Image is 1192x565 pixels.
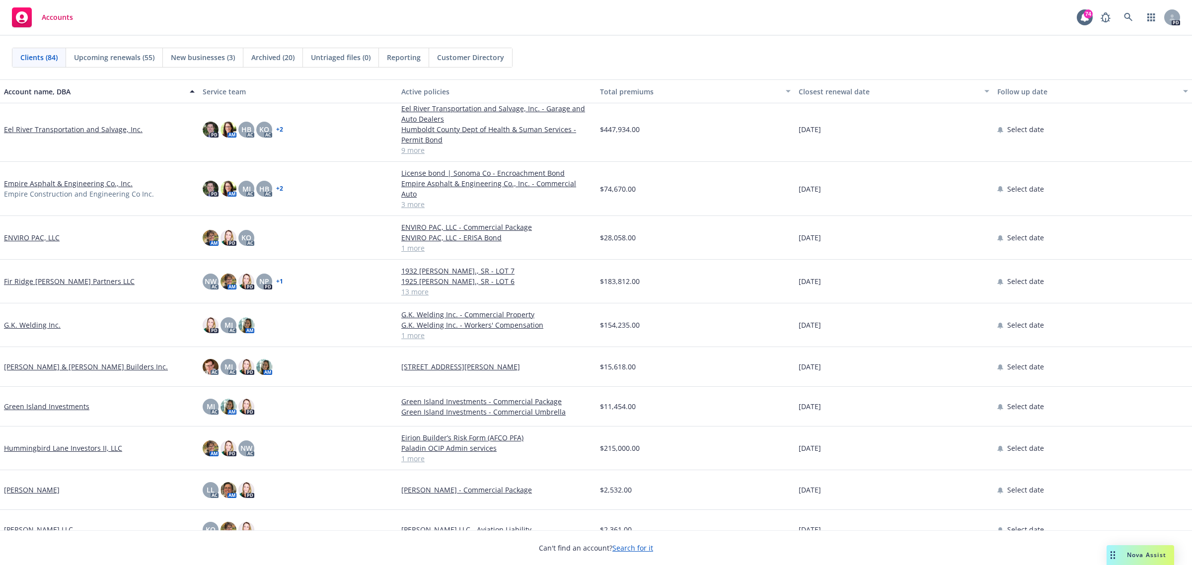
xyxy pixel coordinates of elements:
[8,3,77,31] a: Accounts
[401,243,592,253] a: 1 more
[401,309,592,320] a: G.K. Welding Inc. - Commercial Property
[1084,9,1093,18] div: 74
[1007,443,1044,453] span: Select date
[600,401,636,412] span: $11,454.00
[207,485,215,495] span: LL
[799,232,821,243] span: [DATE]
[612,543,653,553] a: Search for it
[238,317,254,333] img: photo
[311,52,371,63] span: Untriaged files (0)
[401,453,592,464] a: 1 more
[203,440,219,456] img: photo
[1007,276,1044,286] span: Select date
[401,276,592,286] a: 1925 [PERSON_NAME]., SR - LOT 6
[206,524,216,535] span: KO
[401,86,592,97] div: Active policies
[276,186,283,192] a: + 2
[600,124,640,135] span: $447,934.00
[241,232,251,243] span: KO
[1118,7,1138,27] a: Search
[221,399,236,415] img: photo
[224,320,233,330] span: MJ
[1007,320,1044,330] span: Select date
[205,276,217,286] span: NW
[4,361,168,372] a: [PERSON_NAME] & [PERSON_NAME] Builders Inc.
[401,432,592,443] a: Eirion Builder’s Risk Form (AFCO PFA)
[221,522,236,538] img: photo
[74,52,154,63] span: Upcoming renewals (55)
[799,124,821,135] span: [DATE]
[799,276,821,286] span: [DATE]
[799,361,821,372] span: [DATE]
[207,401,215,412] span: MJ
[276,279,283,284] a: + 1
[799,320,821,330] span: [DATE]
[4,124,143,135] a: Eel River Transportation and Salvage, Inc.
[401,199,592,210] a: 3 more
[401,286,592,297] a: 13 more
[240,443,252,453] span: NW
[401,396,592,407] a: Green Island Investments - Commercial Package
[199,79,397,103] button: Service team
[238,359,254,375] img: photo
[203,86,393,97] div: Service team
[203,317,219,333] img: photo
[241,124,251,135] span: HB
[1007,124,1044,135] span: Select date
[203,181,219,197] img: photo
[596,79,795,103] button: Total premiums
[997,86,1177,97] div: Follow up date
[401,103,592,124] a: Eel River Transportation and Salvage, Inc. - Garage and Auto Dealers
[4,178,133,189] a: Empire Asphalt & Engineering Co., Inc.
[401,168,592,178] a: License bond | Sonoma Co - Encroachment Bond
[799,443,821,453] span: [DATE]
[1007,184,1044,194] span: Select date
[799,485,821,495] span: [DATE]
[401,320,592,330] a: G.K. Welding Inc. - Workers' Compensation
[1007,361,1044,372] span: Select date
[600,276,640,286] span: $183,812.00
[799,401,821,412] span: [DATE]
[401,485,592,495] a: [PERSON_NAME] - Commercial Package
[387,52,421,63] span: Reporting
[221,274,236,289] img: photo
[795,79,993,103] button: Closest renewal date
[799,524,821,535] span: [DATE]
[221,440,236,456] img: photo
[203,230,219,246] img: photo
[397,79,596,103] button: Active policies
[993,79,1192,103] button: Follow up date
[171,52,235,63] span: New businesses (3)
[600,86,780,97] div: Total premiums
[1141,7,1161,27] a: Switch app
[401,222,592,232] a: ENVIRO PAC, LLC - Commercial Package
[238,522,254,538] img: photo
[251,52,295,63] span: Archived (20)
[4,86,184,97] div: Account name, DBA
[401,524,592,535] a: [PERSON_NAME] LLC - Aviation Liability
[1107,545,1119,565] div: Drag to move
[221,230,236,246] img: photo
[401,145,592,155] a: 9 more
[4,320,61,330] a: G.K. Welding Inc.
[600,524,632,535] span: $2,361.00
[203,122,219,138] img: photo
[1007,401,1044,412] span: Select date
[42,13,73,21] span: Accounts
[238,482,254,498] img: photo
[401,361,592,372] a: [STREET_ADDRESS][PERSON_NAME]
[4,443,122,453] a: Hummingbird Lane Investors II, LLC
[600,361,636,372] span: $15,618.00
[238,399,254,415] img: photo
[221,122,236,138] img: photo
[401,178,592,199] a: Empire Asphalt & Engineering Co., Inc. - Commercial Auto
[1107,545,1174,565] button: Nova Assist
[600,485,632,495] span: $2,532.00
